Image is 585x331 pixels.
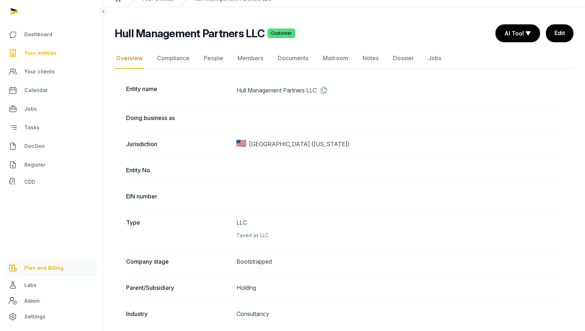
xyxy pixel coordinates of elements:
[6,82,97,99] a: Calendar
[24,30,52,39] span: Dashboard
[115,48,574,69] nav: Tabs
[427,48,443,69] a: Jobs
[24,67,55,76] span: Your clients
[126,283,231,292] dt: Parent/Subsidiary
[6,294,97,308] a: Admin
[6,259,97,277] a: Plan and Billing
[6,44,97,62] a: Your entities
[126,166,231,174] dt: Entity No.
[236,218,562,240] dd: LLC
[24,160,45,169] span: Register
[268,29,295,38] span: Customer
[126,192,231,201] dt: EIN number
[126,85,231,96] dt: Entity name
[496,25,540,42] button: AI Tool ▼
[24,281,37,289] span: Labs
[6,175,97,189] a: CDD
[321,48,350,69] a: Mailroom
[24,123,39,132] span: Tasks
[126,114,231,122] dt: Doing business as
[24,312,45,321] span: Settings
[126,257,231,266] dt: Company stage
[24,142,45,150] span: DocGen
[236,257,562,266] dd: Bootstrapped
[392,48,415,69] a: Dossier
[6,138,97,155] a: DocGen
[546,24,574,42] a: Edit
[6,119,97,136] a: Tasks
[6,26,97,43] a: Dashboard
[24,86,48,95] span: Calendar
[24,297,40,305] span: Admin
[236,85,562,96] dd: Hull Management Partners LLC
[6,63,97,80] a: Your clients
[24,178,35,186] span: CDD
[115,48,144,69] a: Overview
[236,231,562,240] div: Taxed as LLC
[6,100,97,117] a: Jobs
[236,310,562,318] dd: Consultancy
[155,48,191,69] a: Compliance
[24,49,57,57] span: Your entities
[361,48,380,69] a: Notes
[24,264,63,272] span: Plan and Billing
[249,140,350,148] span: [GEOGRAPHIC_DATA] ([US_STATE])
[24,105,37,113] span: Jobs
[6,308,97,325] a: Settings
[126,140,231,148] dt: Jurisdiction
[6,156,97,173] a: Register
[202,48,225,69] a: People
[236,48,265,69] a: Members
[236,283,562,292] dd: Holding
[276,48,310,69] a: Documents
[126,218,231,240] dt: Type
[6,277,97,294] a: Labs
[115,27,265,40] h2: Hull Management Partners LLC
[126,310,231,318] dt: Industry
